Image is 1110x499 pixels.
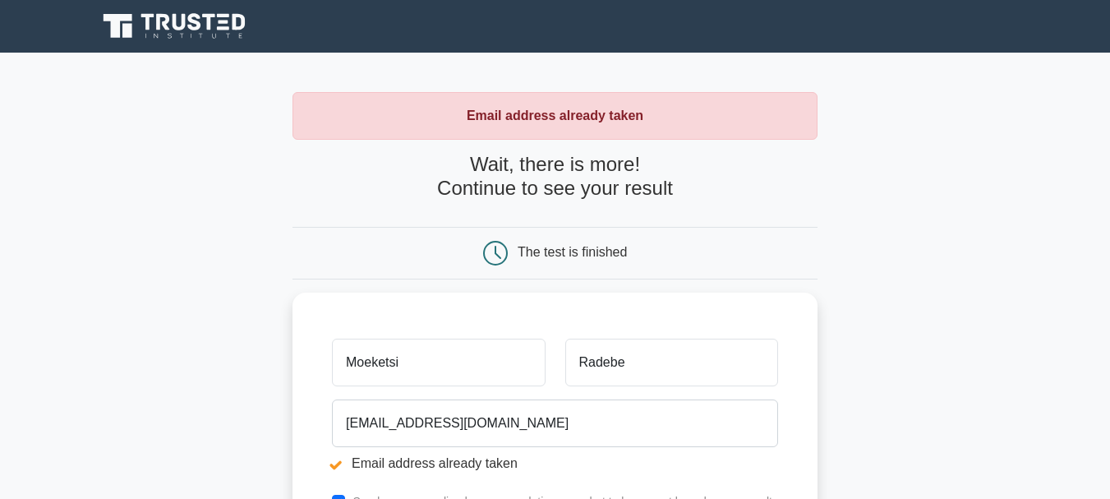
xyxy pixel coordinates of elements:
[467,109,643,122] strong: Email address already taken
[332,339,545,386] input: First name
[565,339,778,386] input: Last name
[332,400,778,447] input: Email
[518,245,627,259] div: The test is finished
[332,454,778,474] li: Email address already taken
[292,153,818,201] h4: Wait, there is more! Continue to see your result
